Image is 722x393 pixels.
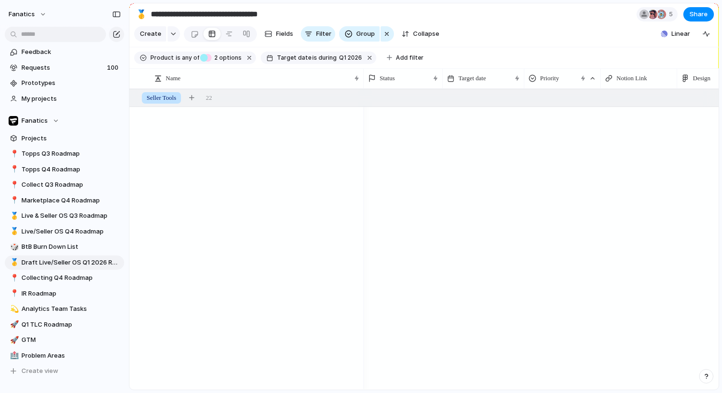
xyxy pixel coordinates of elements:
[398,26,443,42] button: Collapse
[5,255,124,270] a: 🥇Draft Live/Seller OS Q1 2026 Roadmap
[206,93,212,103] span: 22
[690,10,708,19] span: Share
[9,335,18,345] button: 🚀
[669,10,676,19] span: 5
[174,53,201,63] button: isany of
[200,53,244,63] button: 2 options
[5,45,124,59] a: Feedback
[21,227,121,236] span: Live/Seller OS Q4 Roadmap
[21,94,121,104] span: My projects
[9,196,18,205] button: 📍
[5,76,124,90] a: Prototypes
[9,165,18,174] button: 📍
[166,74,180,83] span: Name
[10,195,17,206] div: 📍
[4,7,52,22] button: fanatics
[317,53,337,62] span: during
[10,164,17,175] div: 📍
[10,273,17,284] div: 📍
[5,61,124,75] a: Requests100
[10,242,17,253] div: 🎲
[21,258,121,267] span: Draft Live/Seller OS Q1 2026 Roadmap
[21,165,121,174] span: Topps Q4 Roadmap
[380,74,395,83] span: Status
[261,26,297,42] button: Fields
[10,288,17,299] div: 📍
[134,26,166,42] button: Create
[212,53,242,62] span: options
[10,335,17,346] div: 🚀
[176,53,180,62] span: is
[316,29,331,39] span: Filter
[5,333,124,347] a: 🚀GTM
[21,335,121,345] span: GTM
[693,74,711,83] span: Design
[21,63,104,73] span: Requests
[616,74,647,83] span: Notion Link
[21,320,121,329] span: Q1 TLC Roadmap
[5,147,124,161] a: 📍Topps Q3 Roadmap
[10,149,17,159] div: 📍
[5,193,124,208] a: 📍Marketplace Q4 Roadmap
[5,302,124,316] a: 💫Analytics Team Tasks
[21,366,58,376] span: Create view
[540,74,559,83] span: Priority
[5,92,124,106] a: My projects
[381,51,429,64] button: Add filter
[5,271,124,285] a: 📍Collecting Q4 Roadmap
[9,180,18,190] button: 📍
[10,304,17,315] div: 💫
[21,134,121,143] span: Projects
[5,224,124,239] div: 🥇Live/Seller OS Q4 Roadmap
[212,54,219,61] span: 2
[180,53,199,62] span: any of
[21,47,121,57] span: Feedback
[5,287,124,301] a: 📍IR Roadmap
[9,149,18,159] button: 📍
[9,227,18,236] button: 🥇
[5,162,124,177] div: 📍Topps Q4 Roadmap
[21,304,121,314] span: Analytics Team Tasks
[5,209,124,223] a: 🥇Live & Seller OS Q3 Roadmap
[10,257,17,268] div: 🥇
[339,26,380,42] button: Group
[671,29,690,39] span: Linear
[5,349,124,363] a: 🏥Problem Areas
[150,53,174,62] span: Product
[147,93,176,103] span: Seller Tools
[107,63,120,73] span: 100
[9,258,18,267] button: 🥇
[9,289,18,298] button: 📍
[21,180,121,190] span: Collect Q3 Roadmap
[5,178,124,192] a: 📍Collect Q3 Roadmap
[21,116,48,126] span: Fanatics
[301,26,335,42] button: Filter
[10,180,17,191] div: 📍
[356,29,375,39] span: Group
[9,351,18,361] button: 🏥
[136,8,147,21] div: 🥇
[5,318,124,332] a: 🚀Q1 TLC Roadmap
[140,29,161,39] span: Create
[10,211,17,222] div: 🥇
[9,304,18,314] button: 💫
[134,7,149,22] button: 🥇
[9,10,35,19] span: fanatics
[21,242,121,252] span: BtB Burn Down List
[21,289,121,298] span: IR Roadmap
[277,53,311,62] span: Target date
[9,320,18,329] button: 🚀
[311,53,338,63] button: isduring
[10,319,17,330] div: 🚀
[10,350,17,361] div: 🏥
[5,114,124,128] button: Fanatics
[276,29,293,39] span: Fields
[396,53,424,62] span: Add filter
[9,273,18,283] button: 📍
